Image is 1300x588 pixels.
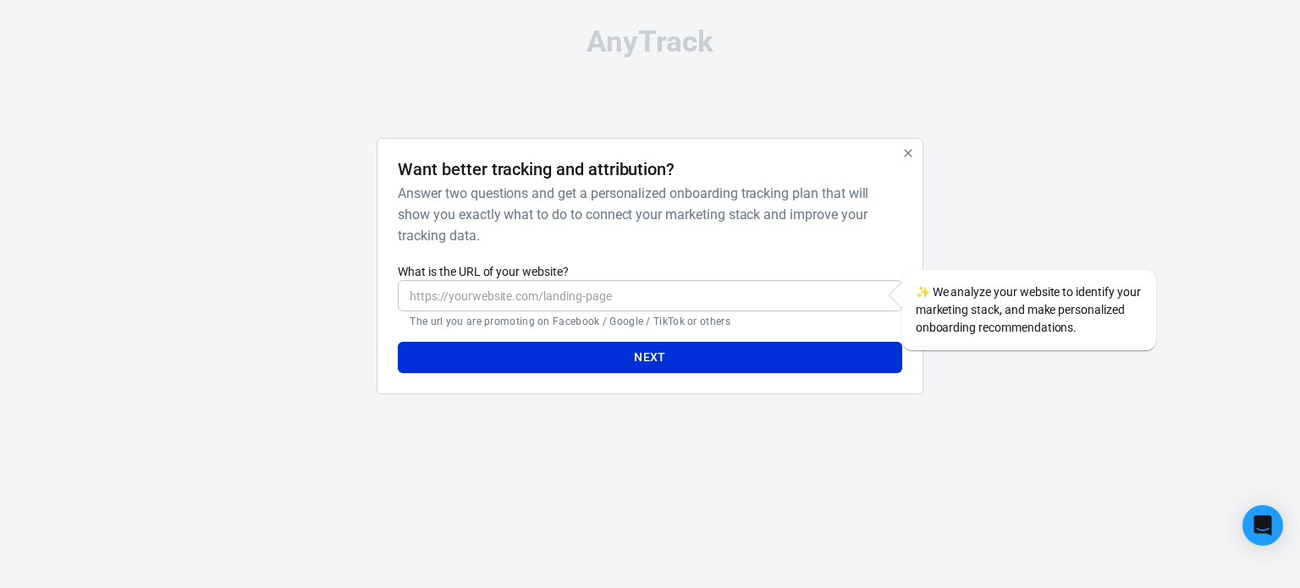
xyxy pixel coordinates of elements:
[398,280,901,311] input: https://yourwebsite.com/landing-page
[227,27,1073,57] div: AnyTrack
[398,183,895,246] h6: Answer two questions and get a personalized onboarding tracking plan that will show you exactly w...
[410,315,890,328] p: The url you are promoting on Facebook / Google / TikTok or others
[902,270,1156,350] div: We analyze your website to identify your marketing stack, and make personalized onboarding recomm...
[1242,505,1283,546] div: Open Intercom Messenger
[398,159,675,179] h4: Want better tracking and attribution?
[398,342,901,373] button: Next
[398,263,901,280] label: What is the URL of your website?
[916,285,930,299] span: sparkles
